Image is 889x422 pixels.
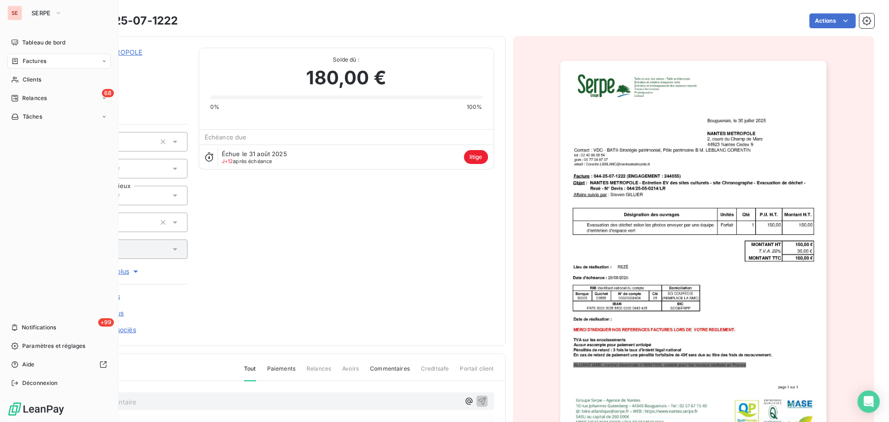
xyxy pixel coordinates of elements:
[306,64,386,92] span: 180,00 €
[22,379,58,387] span: Déconnexion
[56,266,188,277] button: Voir plus
[267,365,295,380] span: Paiements
[370,365,410,380] span: Commentaires
[205,133,247,141] span: Échéance due
[210,103,219,111] span: 0%
[22,94,47,102] span: Relances
[244,365,256,381] span: Tout
[222,158,272,164] span: après échéance
[22,342,85,350] span: Paramètres et réglages
[87,13,178,29] h3: 044-25-07-1222
[103,267,140,276] span: Voir plus
[421,365,449,380] span: Creditsafe
[222,150,287,157] span: Échue le 31 août 2025
[467,103,482,111] span: 100%
[31,9,51,17] span: SERPE
[7,402,65,416] img: Logo LeanPay
[23,113,42,121] span: Tâches
[22,360,35,369] span: Aide
[464,150,488,164] span: litige
[102,89,114,97] span: 68
[222,158,233,164] span: J+12
[7,357,111,372] a: Aide
[98,318,114,327] span: +99
[22,323,56,332] span: Notifications
[342,365,359,380] span: Avoirs
[210,56,482,64] span: Solde dû :
[307,365,331,380] span: Relances
[460,365,494,380] span: Portail client
[23,76,41,84] span: Clients
[7,6,22,20] div: SE
[23,57,46,65] span: Factures
[858,391,880,413] div: Open Intercom Messenger
[73,59,188,66] span: 41NANTES
[22,38,65,47] span: Tableau de bord
[809,13,856,28] button: Actions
